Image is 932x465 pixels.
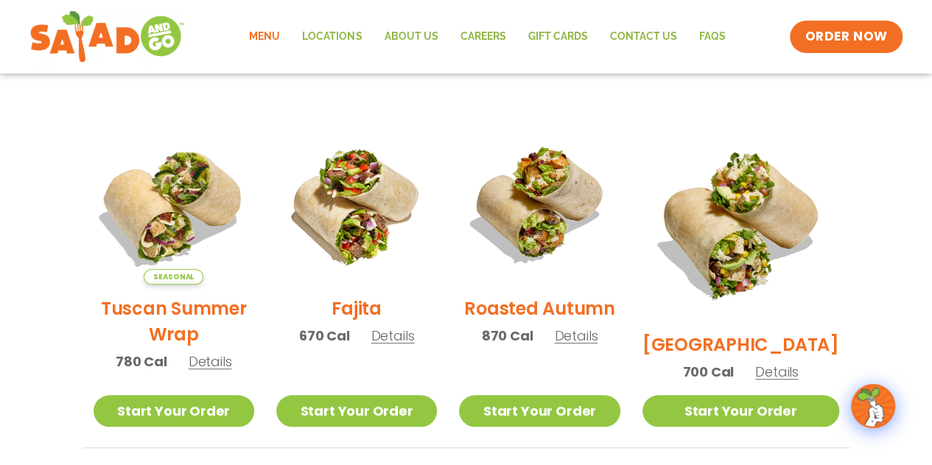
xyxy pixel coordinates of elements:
[790,21,902,53] a: ORDER NOW
[449,20,516,54] a: Careers
[642,124,839,321] img: Product photo for BBQ Ranch Wrap
[144,269,203,284] span: Seasonal
[755,363,799,381] span: Details
[29,7,185,66] img: new-SAG-logo-768×292
[682,362,734,382] span: 700 Cal
[299,326,350,346] span: 670 Cal
[371,326,415,345] span: Details
[852,385,894,427] img: wpChatIcon
[238,20,736,54] nav: Menu
[554,326,598,345] span: Details
[642,395,839,427] a: Start Your Order
[459,395,620,427] a: Start Your Order
[189,352,232,371] span: Details
[373,20,449,54] a: About Us
[79,110,267,298] img: Product photo for Tuscan Summer Wrap
[276,124,437,284] img: Product photo for Fajita Wrap
[805,28,887,46] span: ORDER NOW
[642,332,839,357] h2: [GEOGRAPHIC_DATA]
[598,20,687,54] a: Contact Us
[94,296,254,347] h2: Tuscan Summer Wrap
[276,395,437,427] a: Start Your Order
[482,326,533,346] span: 870 Cal
[459,124,620,284] img: Product photo for Roasted Autumn Wrap
[94,395,254,427] a: Start Your Order
[116,352,167,371] span: 780 Cal
[687,20,736,54] a: FAQs
[464,296,615,321] h2: Roasted Autumn
[291,20,373,54] a: Locations
[238,20,291,54] a: Menu
[332,296,382,321] h2: Fajita
[516,20,598,54] a: GIFT CARDS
